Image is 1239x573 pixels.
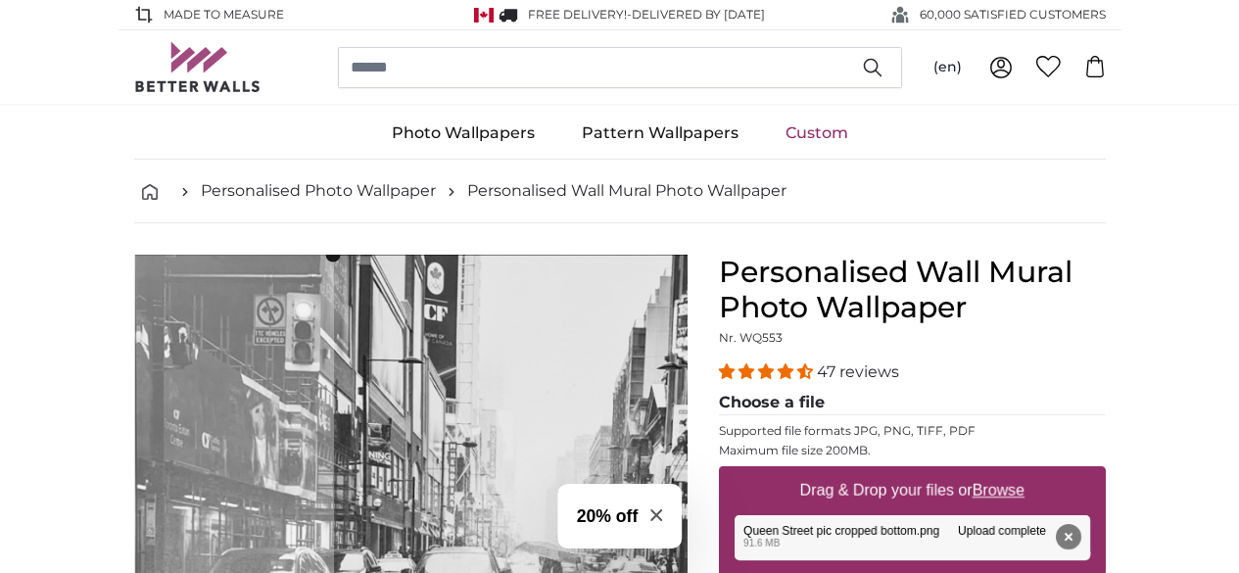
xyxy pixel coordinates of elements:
[719,423,1106,439] p: Supported file formats JPG, PNG, TIFF, PDF
[719,443,1106,458] p: Maximum file size 200MB.
[627,7,765,22] span: -
[719,255,1106,325] h1: Personalised Wall Mural Photo Wallpaper
[719,330,783,345] span: Nr. WQ553
[467,179,786,203] a: Personalised Wall Mural Photo Wallpaper
[719,362,817,381] span: 4.38 stars
[632,7,765,22] span: Delivered by [DATE]
[201,179,436,203] a: Personalised Photo Wallpaper
[791,471,1031,510] label: Drag & Drop your files or
[762,108,872,159] a: Custom
[817,362,899,381] span: 47 reviews
[474,8,494,23] img: Canada
[164,6,284,24] span: Made to Measure
[134,42,262,92] img: Betterwalls
[558,108,762,159] a: Pattern Wallpapers
[368,108,558,159] a: Photo Wallpapers
[920,6,1106,24] span: 60,000 SATISFIED CUSTOMERS
[973,482,1025,499] u: Browse
[918,50,977,85] button: (en)
[719,391,1106,415] legend: Choose a file
[134,160,1106,223] nav: breadcrumbs
[528,7,627,22] span: FREE delivery!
